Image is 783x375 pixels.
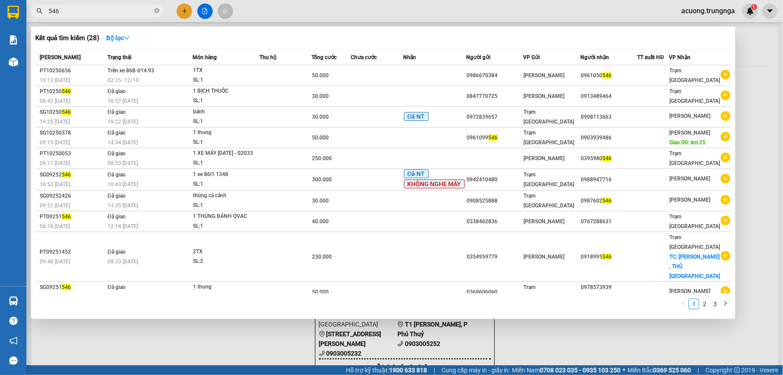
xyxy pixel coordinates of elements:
span: Trạm [GEOGRAPHIC_DATA] [669,234,720,250]
div: PT09251452 [40,247,105,257]
span: 230.000 [312,254,332,260]
span: Trạm [GEOGRAPHIC_DATA] [669,150,720,166]
div: 0908525888 [467,196,523,206]
span: [PERSON_NAME] [40,54,81,60]
div: 1 BỊCH THUỐC [193,86,259,96]
div: SL: 1 [193,221,259,231]
span: 18:22 [DATE] [108,119,138,125]
span: Trạm [GEOGRAPHIC_DATA] [669,88,720,104]
span: 546 [62,172,71,178]
div: PT10250053 [40,149,105,158]
span: 546 [602,254,612,260]
span: Trạm [GEOGRAPHIC_DATA] [524,193,575,209]
span: 50.000 [312,135,329,141]
h3: Kết quả tìm kiếm ( 28 ) [35,34,99,43]
span: VP Nhận [669,54,690,60]
div: SL: 2 [193,257,259,266]
div: 0972839657 [467,112,523,122]
span: Người nhận [580,54,609,60]
div: 1 THÙNG BÁNH QVAC [193,212,259,221]
div: 0908113663 [581,112,637,122]
span: 546 [602,72,612,79]
span: plus-circle [721,90,731,100]
div: 0903939486 [581,133,637,142]
span: 546 [62,284,71,290]
button: Bộ lọcdown [99,31,137,45]
div: 1 thung [193,128,259,138]
span: plus-circle [721,251,731,261]
div: 0395980 [581,154,637,163]
span: Đã giao [108,214,126,220]
button: left [678,299,689,309]
span: 09:51 [DATE] [40,202,70,209]
li: Trung Nga [4,4,128,21]
span: Trạm [GEOGRAPHIC_DATA] [669,214,720,229]
span: KHÔNG NGHE MÁY [404,180,465,188]
span: [PERSON_NAME] [669,113,710,119]
span: 546 [602,198,612,204]
span: 250.000 [312,155,332,161]
span: 09:15 [DATE] [40,139,70,146]
span: plus-circle [721,216,731,225]
span: Đã giao [108,284,126,290]
div: 0988947716 [581,175,637,184]
span: plus-circle [721,70,731,79]
div: thùng cá cảnh [193,191,259,201]
span: TC: [PERSON_NAME] , THỦ [GEOGRAPHIC_DATA] [669,254,720,279]
span: 14:35 [DATE] [108,202,138,209]
span: 50.000 [312,289,329,295]
span: 10:43 [DATE] [108,181,138,187]
span: 04:11 [DATE] [40,160,70,166]
span: [PERSON_NAME] [524,254,565,260]
span: 19:25 [DATE] [40,119,70,125]
div: SL: 1 [193,180,259,189]
span: plus-circle [721,111,731,121]
span: Trên xe 86B-014.93 [108,67,154,74]
li: 2 [699,299,710,309]
img: warehouse-icon [9,57,18,67]
span: plus-circle [721,174,731,184]
span: 50.000 [312,72,329,79]
div: 0913489464 [581,92,637,101]
div: SL: 1 [193,158,259,168]
span: 16:53 [DATE] [40,181,70,187]
span: search [37,8,43,14]
span: 02:15 - 12/10 [108,77,139,83]
span: 30.000 [312,198,329,204]
span: Thu hộ [260,54,276,60]
span: Người gửi [467,54,491,60]
div: 1TX [193,66,259,75]
span: [PERSON_NAME] [669,197,710,203]
span: [PERSON_NAME] [669,288,710,294]
span: left [681,301,686,306]
a: 2 [700,299,709,309]
li: VP Trạm [GEOGRAPHIC_DATA] [4,37,61,67]
span: Tổng cước [312,54,337,60]
div: PT09251 [40,212,105,221]
span: Trạm [GEOGRAPHIC_DATA] [524,130,575,146]
span: 09:48 [DATE] [40,259,70,265]
div: 1 thung [193,282,259,292]
span: 30.000 [312,93,329,99]
span: Đã NT [404,112,429,121]
span: close-circle [154,8,160,13]
span: Giao DĐ: km 25 [669,139,706,146]
a: 3 [710,299,720,309]
img: warehouse-icon [9,296,18,306]
span: [PERSON_NAME] [524,72,565,79]
span: [PERSON_NAME] [669,130,710,136]
span: 12:14 [DATE] [108,223,138,229]
span: Đã giao [108,172,126,178]
span: 08:42 [DATE] [40,98,70,104]
span: 300.000 [312,176,332,183]
img: logo-vxr [7,6,19,19]
button: right [720,299,731,309]
div: 0961099 [467,133,523,142]
span: Đã NT [404,169,429,178]
span: Đã giao [108,88,126,94]
span: right [723,301,728,306]
span: plus-circle [721,132,731,142]
b: T1 [PERSON_NAME], P Phú Thuỷ [61,49,115,75]
span: 40.000 [312,218,329,225]
span: Nhãn [404,54,416,60]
